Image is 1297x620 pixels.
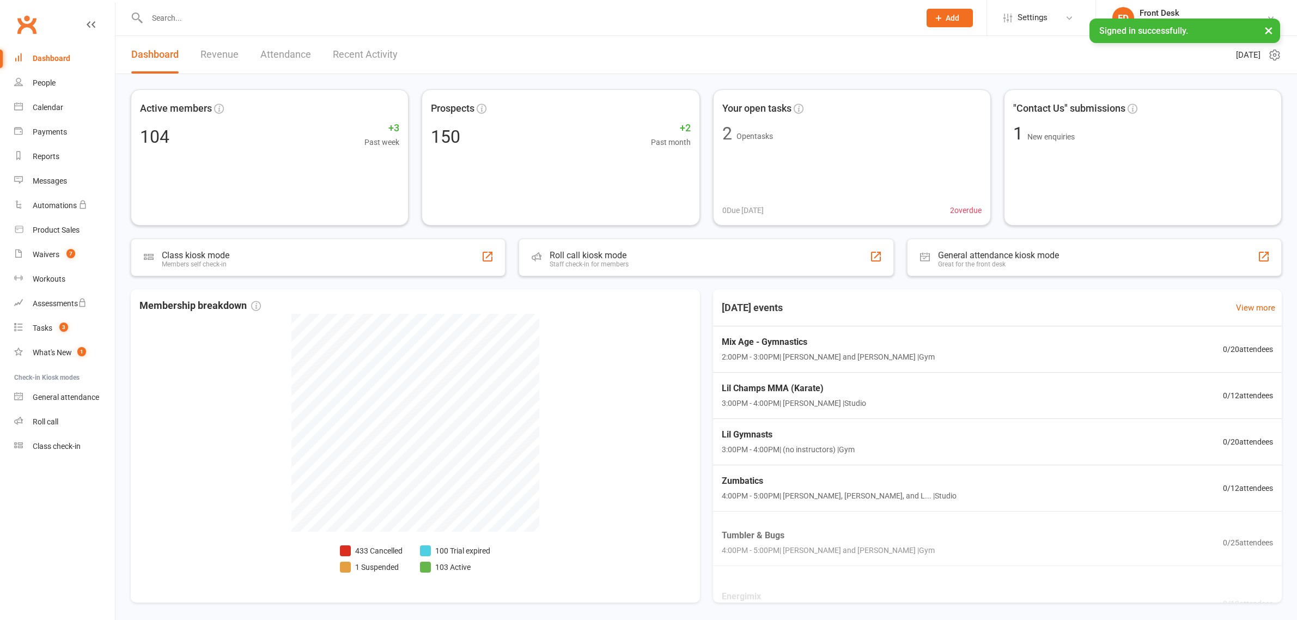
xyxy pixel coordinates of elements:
div: Staff check-in for members [550,260,629,268]
a: Product Sales [14,218,115,242]
a: Calendar [14,95,115,120]
div: Members self check-in [162,260,229,268]
span: 2 overdue [950,204,982,216]
span: 0 / 12 attendees [1223,482,1273,494]
button: Add [927,9,973,27]
a: Dashboard [131,36,179,74]
span: 1 [1013,123,1027,144]
div: Reports [33,152,59,161]
a: Assessments [14,291,115,316]
div: Roll call kiosk mode [550,250,629,260]
a: Tasks 3 [14,316,115,341]
div: Messages [33,177,67,185]
a: Waivers 7 [14,242,115,267]
span: 0 / 20 attendees [1223,436,1273,448]
span: 1 [77,347,86,356]
a: Reports [14,144,115,169]
div: Assessments [33,299,87,308]
span: 4:00PM - 5:00PM | [PERSON_NAME], [PERSON_NAME], and L... | Studio [722,490,957,502]
span: New enquiries [1027,132,1075,141]
a: Clubworx [13,11,40,38]
input: Search... [144,10,912,26]
a: Roll call [14,410,115,434]
span: 0 Due [DATE] [722,204,764,216]
span: Active members [140,101,212,117]
a: People [14,71,115,95]
span: Tumbler & Bugs [722,528,935,543]
a: Automations [14,193,115,218]
span: Zumbatics [722,474,957,488]
div: General attendance [33,393,99,402]
div: Waivers [33,250,59,259]
span: 4:00PM - 5:00PM | [PERSON_NAME] and [PERSON_NAME] | Gym [722,544,935,556]
a: Recent Activity [333,36,398,74]
a: Revenue [200,36,239,74]
div: Workouts [33,275,65,283]
li: 433 Cancelled [340,545,403,557]
span: Add [946,14,959,22]
div: Calendar [33,103,63,112]
div: 150 [431,128,460,145]
span: +2 [651,120,691,136]
div: Payments [33,127,67,136]
span: 0 / 25 attendees [1223,537,1273,549]
span: 0 / 12 attendees [1223,390,1273,402]
span: Past month [651,136,691,148]
span: Lil Gymnasts [722,428,855,442]
a: Workouts [14,267,115,291]
div: Dashboard [33,54,70,63]
li: 100 Trial expired [420,545,490,557]
div: Class kiosk mode [162,250,229,260]
a: What's New1 [14,341,115,365]
div: Tasks [33,324,52,332]
a: Attendance [260,36,311,74]
span: Mix Age - Gymnastics [722,335,935,349]
span: Open tasks [736,132,773,141]
span: Prospects [431,101,474,117]
a: Payments [14,120,115,144]
span: Past week [364,136,399,148]
span: 0 / 20 attendees [1223,343,1273,355]
span: Settings [1018,5,1048,30]
div: General attendance kiosk mode [938,250,1059,260]
div: Class check-in [33,442,81,451]
a: General attendance kiosk mode [14,385,115,410]
div: Kids Unlimited - [GEOGRAPHIC_DATA] [1140,18,1266,28]
div: FD [1112,7,1134,29]
span: 7 [66,249,75,258]
div: What's New [33,348,72,357]
span: [DATE] [1236,48,1261,62]
div: 104 [140,128,169,145]
div: Roll call [33,417,58,426]
span: Signed in successfully. [1099,26,1188,36]
a: Dashboard [14,46,115,71]
div: Automations [33,201,77,210]
div: Great for the front desk [938,260,1059,268]
span: 2:00PM - 3:00PM | [PERSON_NAME] and [PERSON_NAME] | Gym [722,351,935,363]
span: +3 [364,120,399,136]
button: × [1259,19,1278,42]
a: Messages [14,169,115,193]
span: Your open tasks [722,101,791,117]
li: 103 Active [420,561,490,573]
span: 3:00PM - 4:00PM | [PERSON_NAME] | Studio [722,397,866,409]
span: Membership breakdown [139,298,261,314]
span: Lil Champs MMA (Karate) [722,381,866,396]
span: Energimix [722,589,941,604]
span: 0 / 12 attendees [1223,598,1273,610]
h3: [DATE] events [713,298,791,318]
span: 3 [59,323,68,332]
a: Class kiosk mode [14,434,115,459]
span: "Contact Us" submissions [1013,101,1125,117]
div: People [33,78,56,87]
div: 2 [722,125,732,142]
div: Front Desk [1140,8,1266,18]
span: 3:00PM - 4:00PM | (no instructors) | Gym [722,443,855,455]
li: 1 Suspended [340,561,403,573]
div: Product Sales [33,226,80,234]
a: View more [1236,301,1275,314]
